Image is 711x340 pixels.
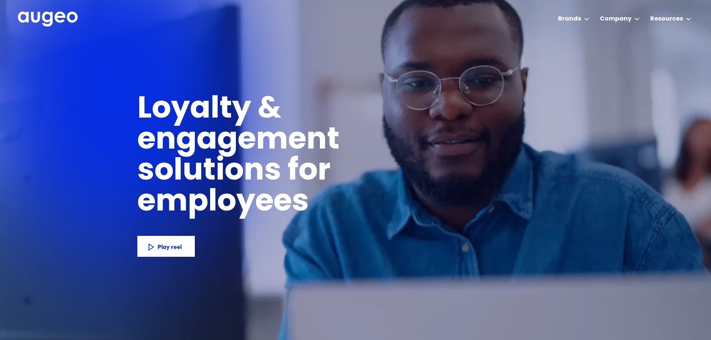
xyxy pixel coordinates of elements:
[18,12,78,27] img: Augeo's full logo in white.
[137,187,322,218] h1: employees
[137,236,195,257] a: Play reel
[600,15,632,24] div: Company
[650,15,683,24] div: Resources
[558,15,581,24] div: Brands
[18,12,78,27] a: home
[137,94,460,187] h1: Loyalty & engagement solutions for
